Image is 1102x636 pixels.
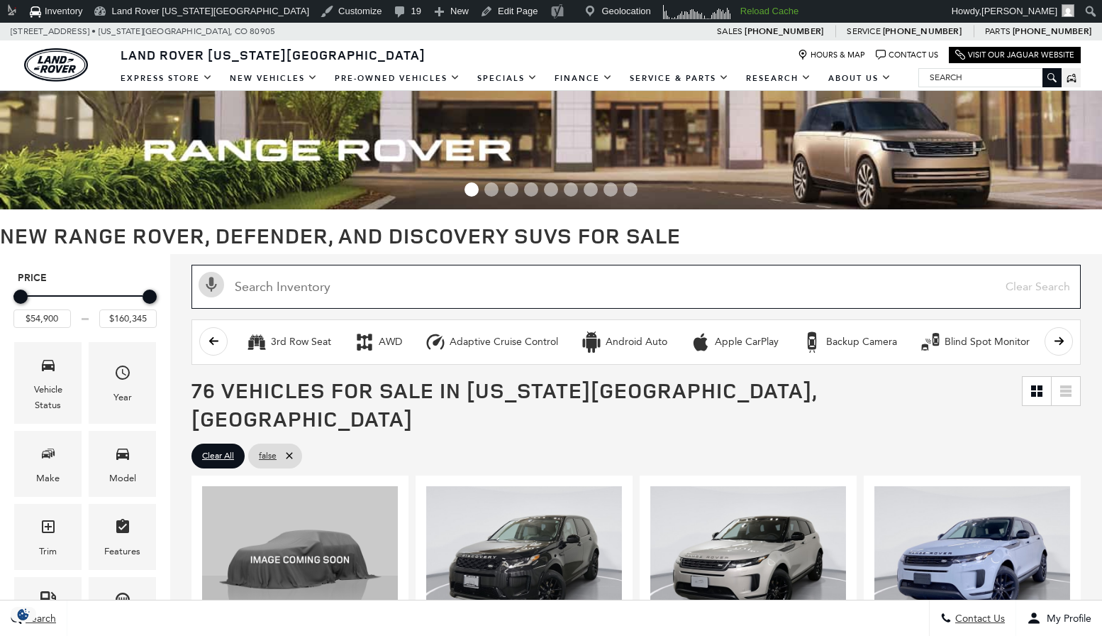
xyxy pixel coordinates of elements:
[191,265,1081,309] input: Search Inventory
[658,2,735,22] img: Visitors over 48 hours. Click for more Clicky Site Stats.
[14,504,82,570] div: TrimTrim
[1041,613,1091,625] span: My Profile
[114,588,131,617] span: Transmission
[11,23,96,40] span: [STREET_ADDRESS] •
[820,66,900,91] a: About Us
[524,182,538,197] span: Go to slide 4
[952,613,1005,625] span: Contact Us
[202,447,234,465] span: Clear All
[143,290,157,304] div: Maximum Price
[191,375,817,433] span: 76 Vehicles for Sale in [US_STATE][GEOGRAPHIC_DATA], [GEOGRAPHIC_DATA]
[202,486,398,633] img: 2026 Land Rover Range Rover Evoque S
[112,66,221,91] a: EXPRESS STORE
[826,336,897,349] div: Backup Camera
[874,486,1070,633] img: 2025 Land Rover Range Rover Evoque S
[546,66,621,91] a: Finance
[450,336,558,349] div: Adaptive Cruise Control
[682,327,786,357] button: Apple CarPlayApple CarPlay
[89,431,156,497] div: ModelModel
[89,504,156,570] div: FeaturesFeatures
[464,182,479,197] span: Go to slide 1
[114,515,131,544] span: Features
[13,285,157,328] div: Price
[7,607,40,622] img: Opt-Out Icon
[13,290,28,304] div: Minimum Price
[39,544,57,559] div: Trim
[104,544,140,559] div: Features
[623,182,638,197] span: Go to slide 9
[425,331,446,353] div: Adaptive Cruise Control
[354,331,375,353] div: AWD
[114,442,131,471] span: Model
[573,327,675,357] button: Android AutoAndroid Auto
[690,331,711,353] div: Apple CarPlay
[112,66,900,91] nav: Main Navigation
[1013,26,1091,37] a: [PHONE_NUMBER]
[199,272,224,297] svg: Click to toggle on voice search
[801,331,823,353] div: Backup Camera
[945,336,1030,349] div: Blind Spot Monitor
[14,431,82,497] div: MakeMake
[40,353,57,382] span: Vehicle
[14,342,82,424] div: VehicleVehicle Status
[606,336,667,349] div: Android Auto
[981,6,1057,16] span: [PERSON_NAME]
[603,182,618,197] span: Go to slide 8
[504,182,518,197] span: Go to slide 3
[11,26,275,36] a: [STREET_ADDRESS] • [US_STATE][GEOGRAPHIC_DATA], CO 80905
[426,486,622,633] img: 2025 Land Rover Discovery Sport S
[738,66,820,91] a: Research
[876,50,938,60] a: Contact Us
[920,331,941,353] div: Blind Spot Monitor
[794,327,905,357] button: Backup CameraBackup Camera
[584,182,598,197] span: Go to slide 7
[650,486,846,633] img: 2026 Land Rover Range Rover Evoque S
[1045,327,1073,356] button: scroll right
[235,23,247,40] span: CO
[246,331,267,353] div: 3rd Row Seat
[798,50,865,60] a: Hours & Map
[985,26,1011,36] span: Parts
[113,390,132,405] div: Year
[13,309,71,328] input: Minimum
[109,471,136,486] div: Model
[36,471,60,486] div: Make
[40,588,57,617] span: Fueltype
[89,342,156,424] div: YearYear
[250,23,275,40] span: 80905
[199,327,228,356] button: scroll left
[919,69,1061,86] input: Search
[745,26,823,37] a: [PHONE_NUMBER]
[621,66,738,91] a: Service & Parts
[469,66,546,91] a: Specials
[883,26,962,37] a: [PHONE_NUMBER]
[99,23,233,40] span: [US_STATE][GEOGRAPHIC_DATA],
[238,327,339,357] button: 3rd Row Seat3rd Row Seat
[259,447,277,465] span: false
[417,327,566,357] button: Adaptive Cruise ControlAdaptive Cruise Control
[379,336,402,349] div: AWD
[564,182,578,197] span: Go to slide 6
[715,336,779,349] div: Apple CarPlay
[24,48,88,82] a: land-rover
[847,26,880,36] span: Service
[271,336,331,349] div: 3rd Row Seat
[99,309,157,328] input: Maximum
[221,66,326,91] a: New Vehicles
[740,6,798,16] strong: Reload Cache
[18,272,152,285] h5: Price
[7,607,40,622] section: Click to Open Cookie Consent Modal
[717,26,742,36] span: Sales
[40,442,57,471] span: Make
[121,46,425,63] span: Land Rover [US_STATE][GEOGRAPHIC_DATA]
[346,327,410,357] button: AWDAWD
[955,50,1074,60] a: Visit Our Jaguar Website
[326,66,469,91] a: Pre-Owned Vehicles
[1016,601,1102,636] button: Open user profile menu
[114,361,131,390] span: Year
[544,182,558,197] span: Go to slide 5
[484,182,499,197] span: Go to slide 2
[25,382,71,413] div: Vehicle Status
[24,48,88,82] img: Land Rover
[581,331,602,353] div: Android Auto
